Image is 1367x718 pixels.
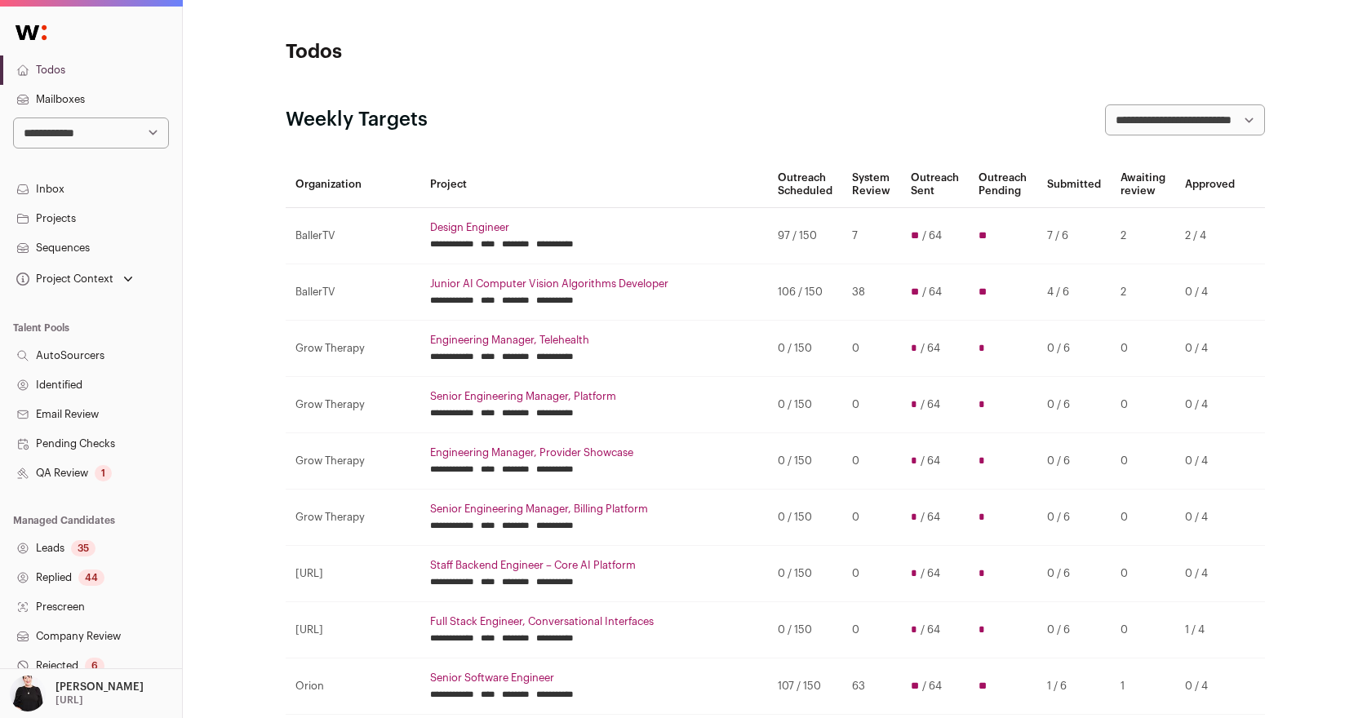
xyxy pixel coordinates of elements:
[842,433,901,490] td: 0
[1111,321,1176,377] td: 0
[1037,264,1111,321] td: 4 / 6
[1111,546,1176,602] td: 0
[1175,377,1245,433] td: 0 / 4
[13,273,113,286] div: Project Context
[922,680,942,693] span: / 64
[921,454,940,468] span: / 64
[71,540,95,556] div: 35
[842,546,901,602] td: 0
[842,658,901,715] td: 63
[55,680,144,694] p: [PERSON_NAME]
[1037,546,1111,602] td: 0 / 6
[842,208,901,264] td: 7
[1111,162,1176,208] th: Awaiting review
[921,398,940,411] span: / 64
[78,570,104,586] div: 44
[921,511,940,524] span: / 64
[921,342,940,355] span: / 64
[1037,208,1111,264] td: 7 / 6
[842,377,901,433] td: 0
[7,16,55,49] img: Wellfound
[1037,377,1111,433] td: 0 / 6
[286,208,420,264] td: BallerTV
[842,162,901,208] th: System Review
[286,658,420,715] td: Orion
[1175,602,1245,658] td: 1 / 4
[768,321,843,377] td: 0 / 150
[1175,490,1245,546] td: 0 / 4
[430,390,758,403] a: Senior Engineering Manager, Platform
[768,433,843,490] td: 0 / 150
[1111,602,1176,658] td: 0
[1037,162,1111,208] th: Submitted
[922,286,942,299] span: / 64
[921,567,940,580] span: / 64
[430,503,758,516] a: Senior Engineering Manager, Billing Platform
[286,39,612,65] h1: Todos
[768,264,843,321] td: 106 / 150
[768,377,843,433] td: 0 / 150
[901,162,969,208] th: Outreach Sent
[921,623,940,636] span: / 64
[286,433,420,490] td: Grow Therapy
[85,658,104,674] div: 6
[768,208,843,264] td: 97 / 150
[286,377,420,433] td: Grow Therapy
[1037,658,1111,715] td: 1 / 6
[768,162,843,208] th: Outreach Scheduled
[286,490,420,546] td: Grow Therapy
[1175,433,1245,490] td: 0 / 4
[7,676,147,711] button: Open dropdown
[1175,546,1245,602] td: 0 / 4
[842,602,901,658] td: 0
[1175,208,1245,264] td: 2 / 4
[286,602,420,658] td: [URL]
[430,221,758,234] a: Design Engineer
[430,277,758,290] a: Junior AI Computer Vision Algorithms Developer
[1037,490,1111,546] td: 0 / 6
[1037,602,1111,658] td: 0 / 6
[1111,377,1176,433] td: 0
[420,162,768,208] th: Project
[286,107,428,133] h2: Weekly Targets
[842,490,901,546] td: 0
[768,490,843,546] td: 0 / 150
[430,671,758,685] a: Senior Software Engineer
[430,334,758,347] a: Engineering Manager, Telehealth
[1037,321,1111,377] td: 0 / 6
[842,264,901,321] td: 38
[1175,162,1245,208] th: Approved
[13,268,136,290] button: Open dropdown
[430,559,758,572] a: Staff Backend Engineer – Core AI Platform
[286,546,420,602] td: [URL]
[286,264,420,321] td: BallerTV
[430,615,758,628] a: Full Stack Engineer, Conversational Interfaces
[55,694,83,707] p: [URL]
[1111,490,1176,546] td: 0
[1111,658,1176,715] td: 1
[768,602,843,658] td: 0 / 150
[430,446,758,459] a: Engineering Manager, Provider Showcase
[1175,321,1245,377] td: 0 / 4
[922,229,942,242] span: / 64
[1175,658,1245,715] td: 0 / 4
[1111,433,1176,490] td: 0
[10,676,46,711] img: 9240684-medium_jpg
[1037,433,1111,490] td: 0 / 6
[1111,208,1176,264] td: 2
[1111,264,1176,321] td: 2
[1175,264,1245,321] td: 0 / 4
[286,321,420,377] td: Grow Therapy
[842,321,901,377] td: 0
[768,658,843,715] td: 107 / 150
[969,162,1037,208] th: Outreach Pending
[286,162,420,208] th: Organization
[768,546,843,602] td: 0 / 150
[95,465,112,481] div: 1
